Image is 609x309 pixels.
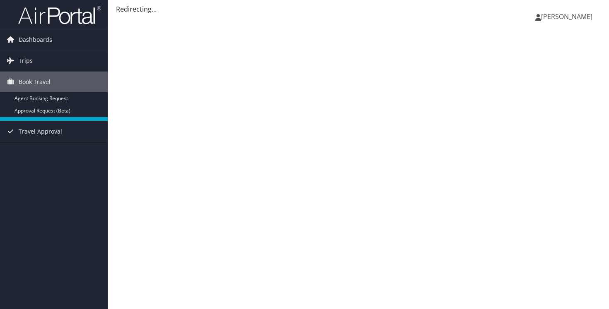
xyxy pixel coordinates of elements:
span: Book Travel [19,72,51,92]
span: [PERSON_NAME] [541,12,592,21]
span: Travel Approval [19,121,62,142]
span: Trips [19,50,33,71]
div: Redirecting... [116,4,601,14]
a: [PERSON_NAME] [535,4,601,29]
img: airportal-logo.png [18,5,101,25]
span: Dashboards [19,29,52,50]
